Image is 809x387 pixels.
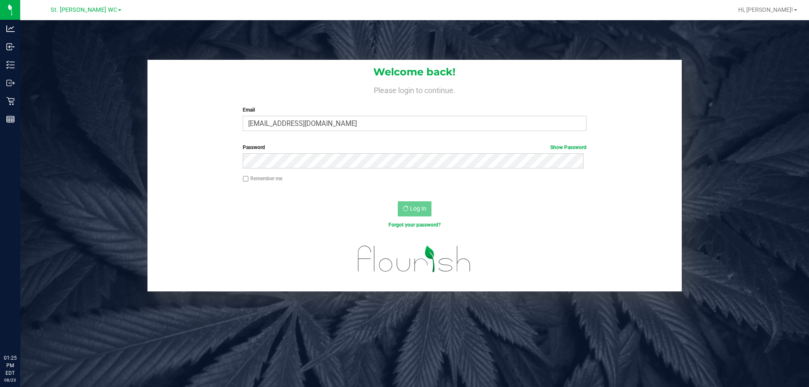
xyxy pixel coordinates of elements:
[6,115,15,123] inline-svg: Reports
[398,201,431,216] button: Log In
[6,97,15,105] inline-svg: Retail
[147,84,682,94] h4: Please login to continue.
[4,377,16,383] p: 08/23
[243,176,249,182] input: Remember me
[6,24,15,33] inline-svg: Analytics
[4,354,16,377] p: 01:25 PM EDT
[388,222,441,228] a: Forgot your password?
[550,144,587,150] a: Show Password
[738,6,793,13] span: Hi, [PERSON_NAME]!
[243,106,586,114] label: Email
[147,67,682,77] h1: Welcome back!
[6,43,15,51] inline-svg: Inbound
[243,144,265,150] span: Password
[6,61,15,69] inline-svg: Inventory
[348,238,481,280] img: flourish_logo.svg
[51,6,117,13] span: St. [PERSON_NAME] WC
[410,205,426,212] span: Log In
[243,175,282,182] label: Remember me
[6,79,15,87] inline-svg: Outbound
